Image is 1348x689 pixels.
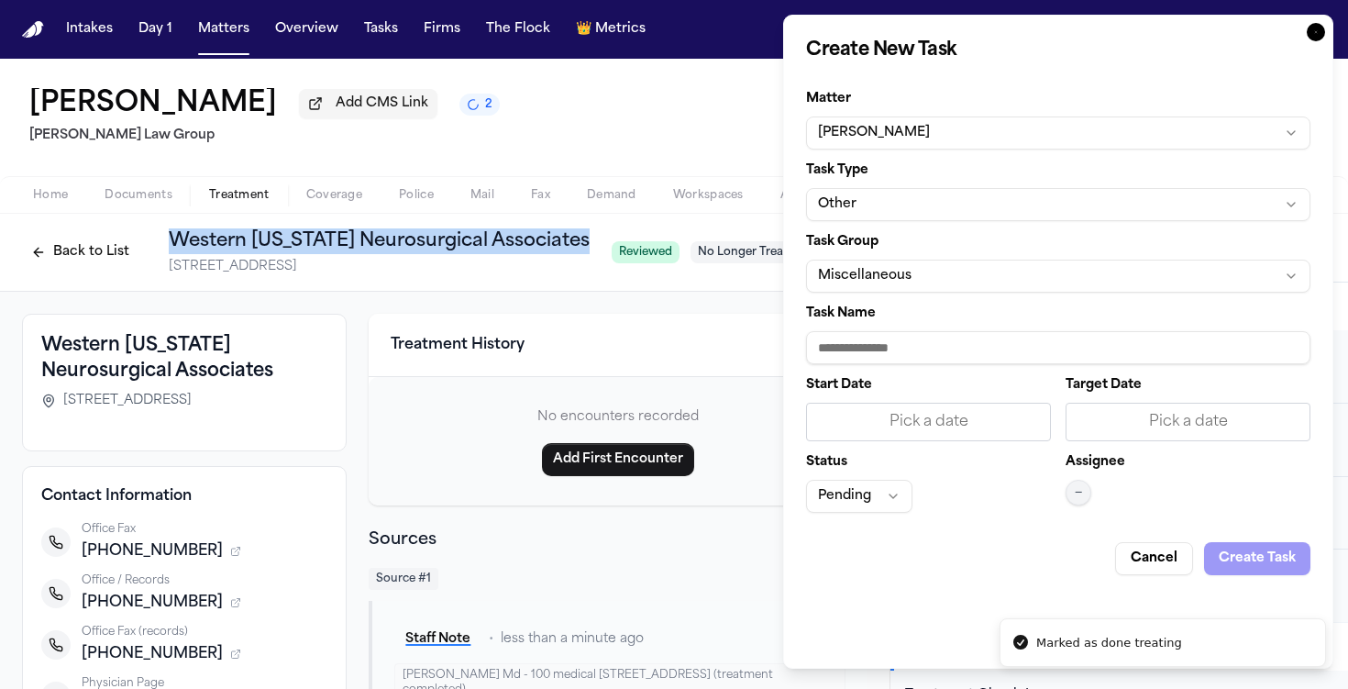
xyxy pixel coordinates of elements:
[1066,379,1310,392] label: Target Date
[1066,480,1091,506] button: —
[806,379,1051,392] label: Start Date
[806,480,912,513] button: Pending
[806,188,1310,221] button: Other
[1075,485,1082,500] span: —
[806,306,876,320] span: Task Name
[806,236,1310,249] label: Task Group
[1115,542,1193,575] button: Cancel
[806,260,1310,293] button: Miscellaneous
[1066,456,1125,469] label: Assignee
[818,411,1039,433] div: Pick a date
[806,456,1051,469] label: Status
[806,38,1310,63] h2: Create New Task
[806,93,1310,106] label: Matter
[806,403,1051,441] button: Pick a date
[1066,403,1310,441] button: Pick a date
[806,117,1310,150] button: [PERSON_NAME]
[806,164,1310,177] label: Task Type
[1077,411,1298,433] div: Pick a date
